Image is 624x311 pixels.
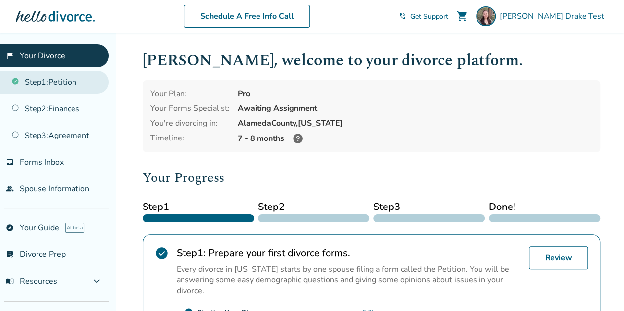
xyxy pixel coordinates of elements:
span: [PERSON_NAME] Drake Test [500,11,608,22]
span: Get Support [410,12,448,21]
iframe: Chat Widget [575,264,624,311]
h1: [PERSON_NAME] , welcome to your divorce platform. [143,48,600,72]
span: flag_2 [6,52,14,60]
a: Schedule A Free Info Call [184,5,310,28]
div: Pro [238,88,592,99]
div: Your Plan: [150,88,230,99]
h2: Prepare your first divorce forms. [177,246,521,260]
img: Hannah Drake [476,6,496,26]
span: phone_in_talk [399,12,406,20]
span: AI beta [65,223,84,233]
div: Alameda County, [US_STATE] [238,118,592,129]
span: menu_book [6,277,14,285]
span: inbox [6,158,14,166]
div: Your Forms Specialist: [150,103,230,114]
span: people [6,185,14,193]
span: Forms Inbox [20,157,64,168]
h2: Your Progress [143,168,600,188]
span: Step 3 [373,200,485,214]
span: expand_more [91,276,103,287]
span: Step 1 [143,200,254,214]
span: shopping_cart [456,10,468,22]
span: explore [6,224,14,232]
span: Step 2 [258,200,369,214]
span: list_alt_check [6,250,14,258]
div: Timeline: [150,133,230,144]
span: Resources [6,276,57,287]
div: 7 - 8 months [238,133,592,144]
span: check_circle [155,246,169,260]
span: Done! [489,200,600,214]
div: You're divorcing in: [150,118,230,129]
div: Awaiting Assignment [238,103,592,114]
a: phone_in_talkGet Support [399,12,448,21]
p: Every divorce in [US_STATE] starts by one spouse filing a form called the Petition. You will be a... [177,264,521,296]
strong: Step 1 : [177,246,206,260]
a: Review [529,246,588,269]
